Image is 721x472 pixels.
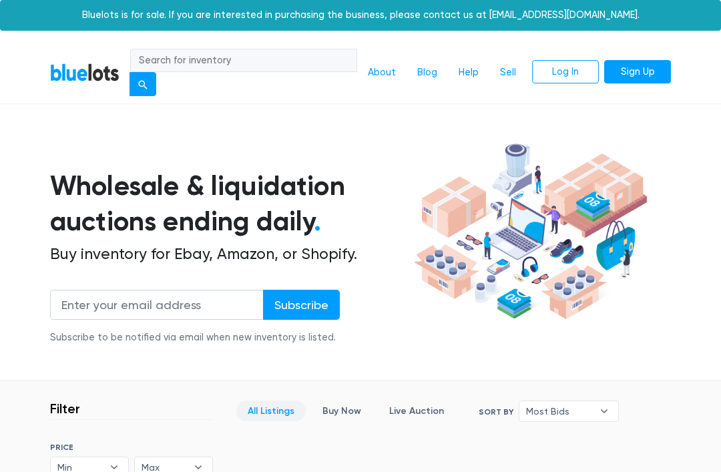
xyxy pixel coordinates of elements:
[532,60,599,84] a: Log In
[50,330,340,345] div: Subscribe to be notified via email when new inventory is listed.
[263,290,340,320] input: Subscribe
[410,139,651,324] img: hero-ee84e7d0318cb26816c560f6b4441b76977f77a177738b4e94f68c95b2b83dbb.png
[448,60,489,85] a: Help
[50,63,119,82] a: BlueLots
[311,401,373,421] a: Buy Now
[378,401,455,421] a: Live Auction
[407,60,448,85] a: Blog
[50,290,264,320] input: Enter your email address
[130,49,357,73] input: Search for inventory
[50,245,410,264] h2: Buy inventory for Ebay, Amazon, or Shopify.
[50,401,80,417] h3: Filter
[236,401,306,421] a: All Listings
[489,60,527,85] a: Sell
[479,406,513,418] label: Sort By
[590,401,618,421] b: ▾
[314,205,321,238] span: .
[50,443,213,452] h6: PRICE
[50,168,410,239] h1: Wholesale & liquidation auctions ending daily
[357,60,407,85] a: About
[526,401,593,421] span: Most Bids
[604,60,671,84] a: Sign Up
